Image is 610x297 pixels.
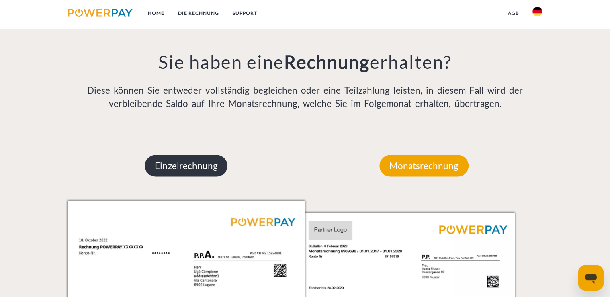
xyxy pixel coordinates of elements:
iframe: Schaltfläche zum Öffnen des Messaging-Fensters [578,265,604,291]
a: agb [501,6,526,20]
a: Home [141,6,171,20]
img: logo-powerpay.svg [68,9,133,17]
a: DIE RECHNUNG [171,6,226,20]
img: de [532,7,542,16]
a: SUPPORT [226,6,264,20]
b: Rechnung [284,51,370,73]
p: Diese können Sie entweder vollständig begleichen oder eine Teilzahlung leisten, in diesem Fall wi... [68,84,542,111]
p: Einzelrechnung [145,155,227,176]
h3: Sie haben eine erhalten? [68,51,542,73]
p: Monatsrechnung [379,155,469,176]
